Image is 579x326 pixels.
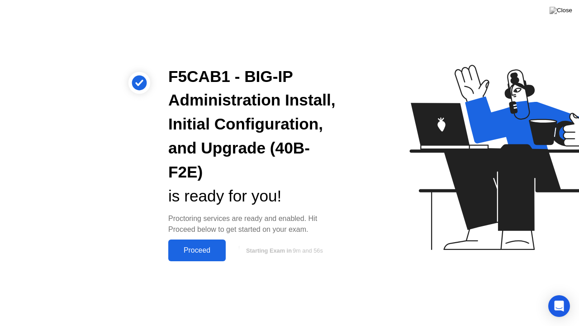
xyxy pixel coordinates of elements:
[168,213,337,235] div: Proctoring services are ready and enabled. Hit Proceed below to get started on your exam.
[550,7,572,14] img: Close
[171,246,223,254] div: Proceed
[293,247,323,254] span: 9m and 56s
[230,242,337,259] button: Starting Exam in9m and 56s
[168,184,337,208] div: is ready for you!
[168,65,337,184] div: F5CAB1 - BIG-IP Administration Install, Initial Configuration, and Upgrade (40B-F2E)
[168,240,226,261] button: Proceed
[548,295,570,317] div: Open Intercom Messenger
